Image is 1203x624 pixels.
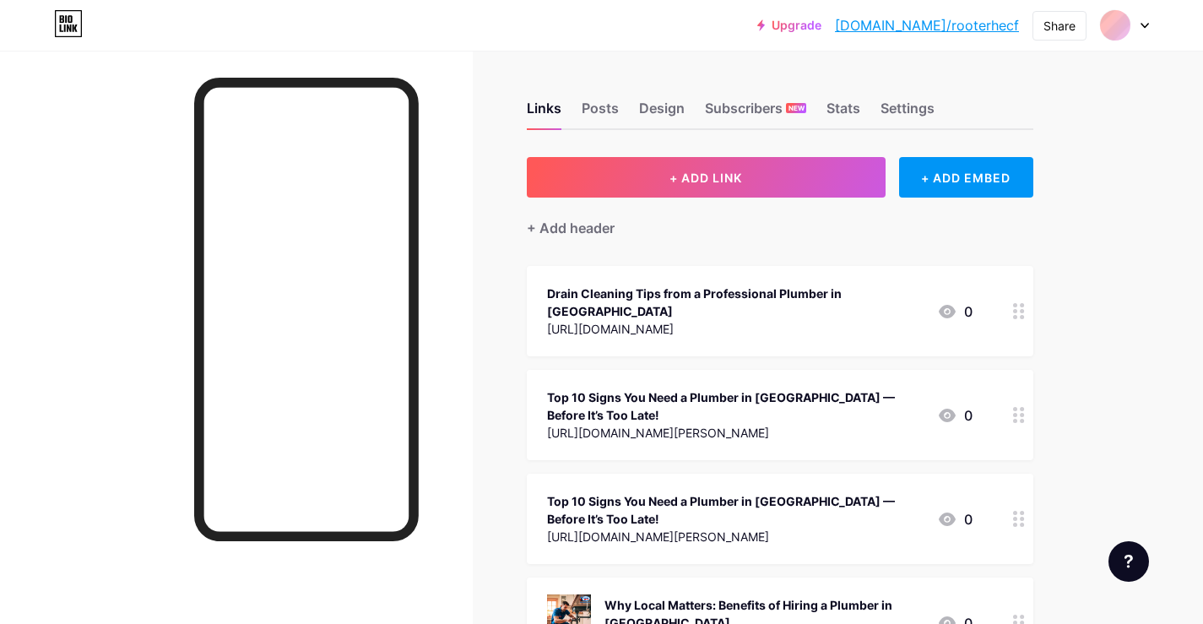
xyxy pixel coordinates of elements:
[757,19,821,32] a: Upgrade
[547,285,924,320] div: Drain Cleaning Tips from a Professional Plumber in [GEOGRAPHIC_DATA]
[527,157,886,198] button: + ADD LINK
[547,492,924,528] div: Top 10 Signs You Need a Plumber in [GEOGRAPHIC_DATA] — Before It’s Too Late!
[582,98,619,128] div: Posts
[788,103,805,113] span: NEW
[835,15,1019,35] a: [DOMAIN_NAME]/rooterhecf
[937,301,973,322] div: 0
[547,320,924,338] div: [URL][DOMAIN_NAME]
[705,98,806,128] div: Subscribers
[899,157,1033,198] div: + ADD EMBED
[527,98,561,128] div: Links
[826,98,860,128] div: Stats
[669,171,742,185] span: + ADD LINK
[881,98,935,128] div: Settings
[937,509,973,529] div: 0
[547,388,924,424] div: Top 10 Signs You Need a Plumber in [GEOGRAPHIC_DATA] — Before It’s Too Late!
[547,424,924,442] div: [URL][DOMAIN_NAME][PERSON_NAME]
[639,98,685,128] div: Design
[1043,17,1076,35] div: Share
[937,405,973,426] div: 0
[527,218,615,238] div: + Add header
[547,528,924,545] div: [URL][DOMAIN_NAME][PERSON_NAME]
